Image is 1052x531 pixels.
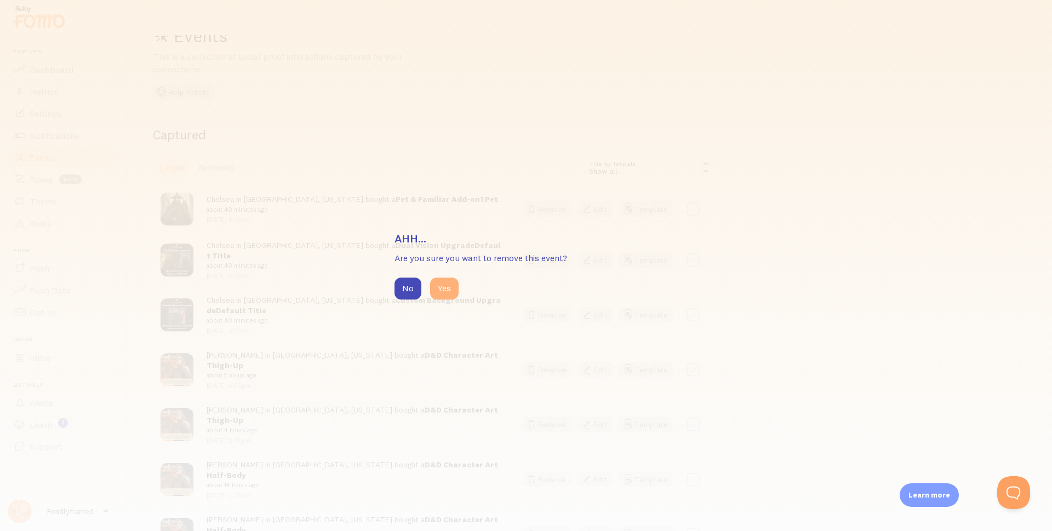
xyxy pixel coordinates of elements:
[908,490,950,500] p: Learn more
[900,483,959,507] div: Learn more
[395,231,658,246] h3: Ahh...
[997,476,1030,509] iframe: Help Scout Beacon - Open
[430,278,459,300] button: Yes
[395,278,421,300] button: No
[395,252,658,264] p: Are you sure you want to remove this event?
